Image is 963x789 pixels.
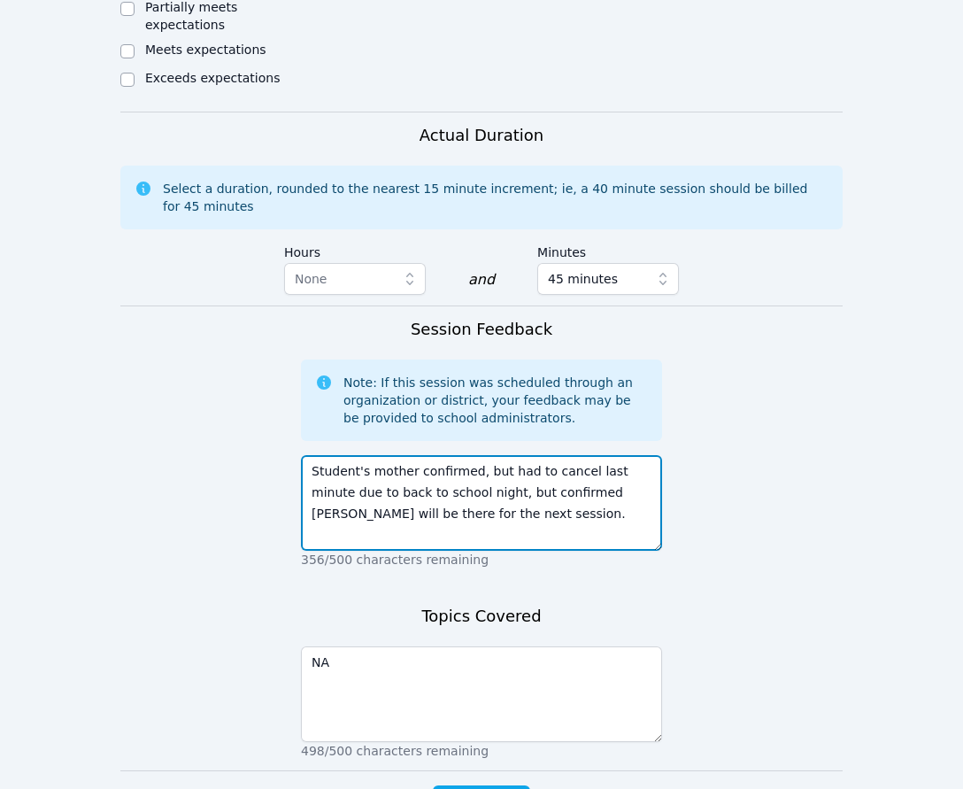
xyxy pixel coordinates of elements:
label: Minutes [537,236,679,263]
label: Meets expectations [145,43,266,57]
div: and [468,269,495,290]
div: Note: If this session was scheduled through an organization or district, your feedback may be be ... [343,374,648,427]
h3: Topics Covered [421,604,541,629]
textarea: NA [301,646,662,742]
h3: Actual Duration [420,123,543,148]
div: Select a duration, rounded to the nearest 15 minute increment; ie, a 40 minute session should be ... [163,180,828,215]
span: None [295,272,327,286]
button: 45 minutes [537,263,679,295]
button: None [284,263,426,295]
p: 498/500 characters remaining [301,742,662,760]
h3: Session Feedback [411,317,552,342]
p: 356/500 characters remaining [301,551,662,569]
label: Hours [284,236,426,263]
span: 45 minutes [548,268,618,290]
label: Exceeds expectations [145,71,280,85]
textarea: Student's mother confirmed, but had to cancel last minute due to back to school night, but confir... [301,455,662,551]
